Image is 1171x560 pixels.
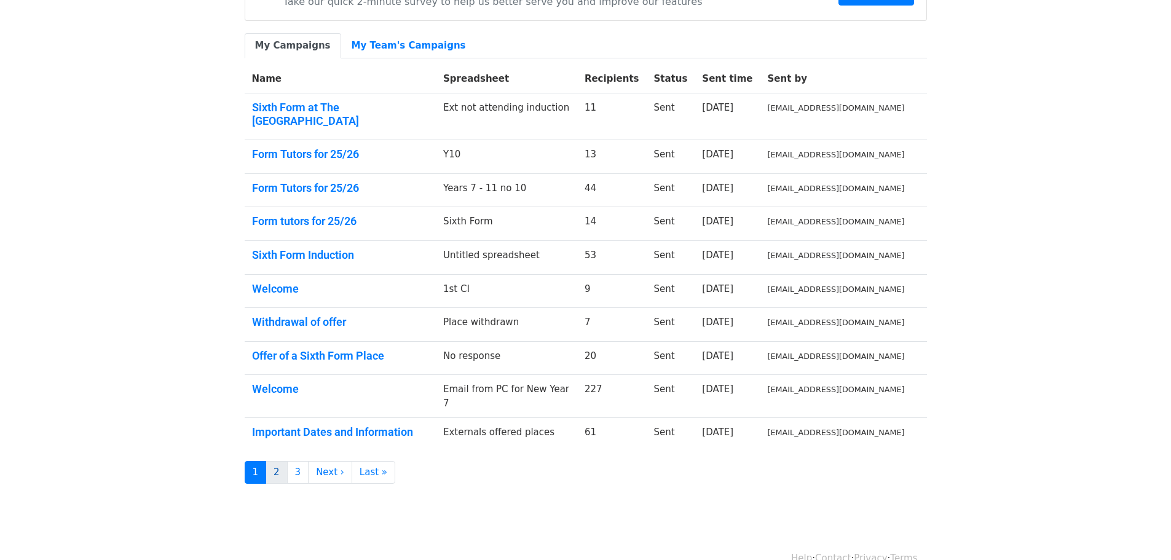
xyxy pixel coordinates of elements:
[577,65,647,93] th: Recipients
[577,173,647,207] td: 44
[577,418,647,451] td: 61
[695,65,760,93] th: Sent time
[768,103,905,112] small: [EMAIL_ADDRESS][DOMAIN_NAME]
[287,461,309,484] a: 3
[768,251,905,260] small: [EMAIL_ADDRESS][DOMAIN_NAME]
[436,65,577,93] th: Spreadsheet
[646,140,695,174] td: Sent
[436,207,577,241] td: Sixth Form
[646,274,695,308] td: Sent
[577,274,647,308] td: 9
[252,181,429,195] a: Form Tutors for 25/26
[646,418,695,451] td: Sent
[702,149,733,160] a: [DATE]
[702,317,733,328] a: [DATE]
[577,341,647,375] td: 20
[245,65,436,93] th: Name
[352,461,395,484] a: Last »
[646,375,695,418] td: Sent
[577,308,647,342] td: 7
[702,102,733,113] a: [DATE]
[252,382,429,396] a: Welcome
[436,308,577,342] td: Place withdrawn
[646,93,695,140] td: Sent
[1110,501,1171,560] iframe: Chat Widget
[646,207,695,241] td: Sent
[252,282,429,296] a: Welcome
[646,173,695,207] td: Sent
[646,65,695,93] th: Status
[252,215,429,228] a: Form tutors for 25/26
[436,375,577,418] td: Email from PC for New Year 7
[436,341,577,375] td: No response
[436,173,577,207] td: Years 7 - 11 no 10
[702,384,733,395] a: [DATE]
[768,184,905,193] small: [EMAIL_ADDRESS][DOMAIN_NAME]
[252,349,429,363] a: Offer of a Sixth Form Place
[768,385,905,394] small: [EMAIL_ADDRESS][DOMAIN_NAME]
[646,240,695,274] td: Sent
[245,461,267,484] a: 1
[266,461,288,484] a: 2
[760,65,912,93] th: Sent by
[577,375,647,418] td: 227
[768,217,905,226] small: [EMAIL_ADDRESS][DOMAIN_NAME]
[768,150,905,159] small: [EMAIL_ADDRESS][DOMAIN_NAME]
[252,248,429,262] a: Sixth Form Induction
[702,216,733,227] a: [DATE]
[768,318,905,327] small: [EMAIL_ADDRESS][DOMAIN_NAME]
[436,418,577,451] td: Externals offered places
[252,101,429,127] a: Sixth Form at The [GEOGRAPHIC_DATA]
[702,427,733,438] a: [DATE]
[702,183,733,194] a: [DATE]
[252,425,429,439] a: Important Dates and Information
[252,148,429,161] a: Form Tutors for 25/26
[252,315,429,329] a: Withdrawal of offer
[768,285,905,294] small: [EMAIL_ADDRESS][DOMAIN_NAME]
[646,341,695,375] td: Sent
[341,33,476,58] a: My Team's Campaigns
[245,33,341,58] a: My Campaigns
[768,428,905,437] small: [EMAIL_ADDRESS][DOMAIN_NAME]
[702,283,733,294] a: [DATE]
[436,93,577,140] td: Ext not attending induction
[436,240,577,274] td: Untitled spreadsheet
[577,140,647,174] td: 13
[577,240,647,274] td: 53
[577,93,647,140] td: 11
[702,250,733,261] a: [DATE]
[308,461,352,484] a: Next ›
[436,140,577,174] td: Y10
[577,207,647,241] td: 14
[436,274,577,308] td: 1st CI
[768,352,905,361] small: [EMAIL_ADDRESS][DOMAIN_NAME]
[702,350,733,361] a: [DATE]
[646,308,695,342] td: Sent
